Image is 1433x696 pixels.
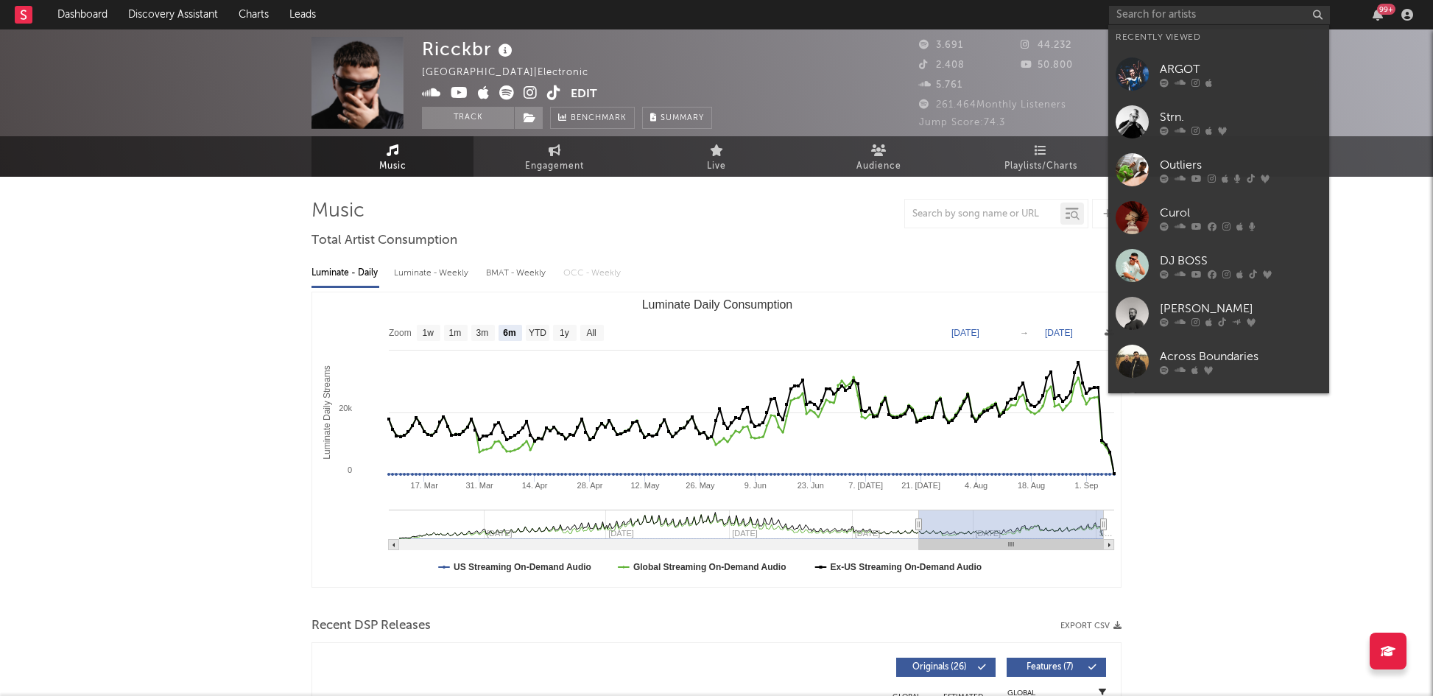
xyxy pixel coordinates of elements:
text: 31. Mar [465,481,493,490]
text: → [1020,328,1029,338]
text: 26. May [686,481,715,490]
text: Ex-US Streaming On-Demand Audio [831,562,982,572]
div: 99 + [1377,4,1395,15]
div: Across Boundaries [1160,348,1322,365]
span: Live [707,158,726,175]
button: Originals(26) [896,658,996,677]
a: Music [311,136,473,177]
div: [PERSON_NAME] [1160,300,1322,317]
a: Audience [798,136,960,177]
text: 1y [560,328,569,338]
a: [PERSON_NAME] [1108,289,1329,337]
span: 44.232 [1021,41,1071,50]
a: DJ BOSS [1108,242,1329,289]
text: 7. [DATE] [848,481,883,490]
div: Recently Viewed [1116,29,1322,46]
div: Strn. [1160,108,1322,126]
text: Luminate Daily Streams [322,365,332,459]
text: 18. Aug [1018,481,1045,490]
button: Features(7) [1007,658,1106,677]
div: ARGOT [1160,60,1322,78]
span: Summary [661,114,704,122]
text: [DATE] [951,328,979,338]
text: 1. Sep [1075,481,1099,490]
span: 5.761 [919,80,962,90]
a: Playlists/Charts [960,136,1122,177]
a: ARGOT [1108,50,1329,98]
span: Recent DSP Releases [311,617,431,635]
text: Luminate Daily Consumption [642,298,793,311]
button: Edit [571,85,597,104]
span: Originals ( 26 ) [906,663,973,672]
span: Total Artist Consumption [311,232,457,250]
div: Luminate - Daily [311,261,379,286]
text: Zoom [389,328,412,338]
span: Engagement [525,158,584,175]
text: 4. Aug [965,481,987,490]
text: 1m [449,328,462,338]
a: Live [635,136,798,177]
input: Search by song name or URL [905,208,1060,220]
svg: Luminate Daily Consumption [312,292,1122,587]
div: BMAT - Weekly [486,261,549,286]
div: [GEOGRAPHIC_DATA] | Electronic [422,64,605,82]
text: [DATE] [1045,328,1073,338]
span: 50.800 [1021,60,1073,70]
span: 3.691 [919,41,963,50]
a: Across Boundaries [1108,337,1329,385]
a: Outliers [1108,146,1329,194]
text: S… [1099,529,1112,538]
div: Curol [1160,204,1322,222]
div: DJ BOSS [1160,252,1322,270]
a: Benchmark [550,107,635,129]
a: [PERSON_NAME] [1108,385,1329,433]
text: 9. Jun [744,481,767,490]
text: 23. Jun [798,481,824,490]
text: US Streaming On-Demand Audio [454,562,591,572]
text: 20k [339,404,352,412]
button: Summary [642,107,712,129]
text: 0 [348,465,352,474]
text: 12. May [630,481,660,490]
span: Playlists/Charts [1004,158,1077,175]
a: Engagement [473,136,635,177]
div: Ricckbr [422,37,516,61]
span: 261.464 Monthly Listeners [919,100,1066,110]
span: 2.408 [919,60,965,70]
text: 17. Mar [411,481,439,490]
text: 14. Apr [522,481,548,490]
button: 99+ [1373,9,1383,21]
div: Outliers [1160,156,1322,174]
div: Luminate - Weekly [394,261,471,286]
a: Strn. [1108,98,1329,146]
text: Global Streaming On-Demand Audio [633,562,786,572]
text: 1w [423,328,434,338]
text: YTD [529,328,546,338]
text: 21. [DATE] [901,481,940,490]
span: Audience [856,158,901,175]
button: Export CSV [1060,622,1122,630]
text: 3m [476,328,489,338]
text: All [586,328,596,338]
span: Jump Score: 74.3 [919,118,1005,127]
text: 6m [503,328,515,338]
span: Music [379,158,406,175]
span: Benchmark [571,110,627,127]
input: Search for artists [1109,6,1330,24]
text: 28. Apr [577,481,603,490]
a: Curol [1108,194,1329,242]
span: Features ( 7 ) [1016,663,1084,672]
button: Track [422,107,514,129]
